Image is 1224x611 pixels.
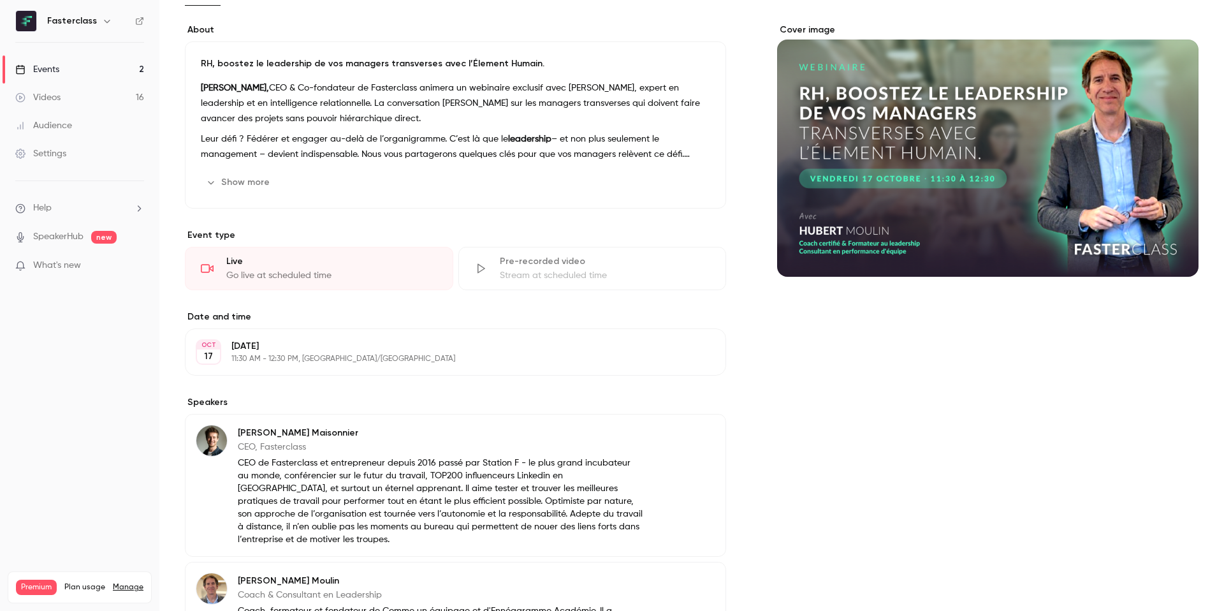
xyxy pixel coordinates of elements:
div: Events [15,63,59,76]
h6: Fasterclass [47,15,97,27]
p: 11:30 AM - 12:30 PM, [GEOGRAPHIC_DATA]/[GEOGRAPHIC_DATA] [231,354,659,364]
div: Pre-recorded video [500,255,711,268]
a: Manage [113,582,143,593]
span: Plan usage [64,582,105,593]
p: 17 [204,350,213,363]
span: Premium [16,580,57,595]
p: Leur défi ? Fédérer et engager au-delà de l’organigramme. C’est là que le – et non plus seulement... [201,131,710,162]
div: Raphael Maisonnier[PERSON_NAME] MaisonnierCEO, FasterclassCEO de Fasterclass et entrepreneur depu... [185,414,726,557]
div: Live [226,255,437,268]
label: Speakers [185,396,726,409]
p: Coach & Consultant en Leadership [238,589,643,601]
p: Event type [185,229,726,242]
p: CEO & Co-fondateur de Fasterclass animera un webinaire exclusif avec [PERSON_NAME], expert en lea... [201,80,710,126]
a: SpeakerHub [33,230,84,244]
span: new [91,231,117,244]
div: Stream at scheduled time [500,269,711,282]
div: Audience [15,119,72,132]
div: Go live at scheduled time [226,269,437,282]
div: Settings [15,147,66,160]
strong: [PERSON_NAME], [201,84,269,92]
p: [PERSON_NAME] Moulin [238,575,643,587]
div: Videos [15,91,61,104]
label: About [185,24,726,36]
strong: leadership [508,135,551,144]
button: Show more [201,172,277,193]
p: [PERSON_NAME] Maisonnier [238,427,643,439]
div: Pre-recorded videoStream at scheduled time [458,247,727,290]
span: What's new [33,259,81,272]
label: Date and time [185,311,726,323]
img: Hubert Moulin [196,573,227,604]
div: OCT [197,341,220,350]
img: Raphael Maisonnier [196,425,227,456]
span: Help [33,202,52,215]
p: RH, boostez le leadership de vos managers transverses avec l’Élement Humain. [201,57,710,70]
section: Cover image [777,24,1198,277]
img: Fasterclass [16,11,36,31]
p: [DATE] [231,340,659,353]
li: help-dropdown-opener [15,202,144,215]
p: CEO, Fasterclass [238,441,643,453]
p: CEO de Fasterclass et entrepreneur depuis 2016 passé par Station F - le plus grand incubateur au ... [238,457,643,546]
label: Cover image [777,24,1198,36]
div: LiveGo live at scheduled time [185,247,453,290]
